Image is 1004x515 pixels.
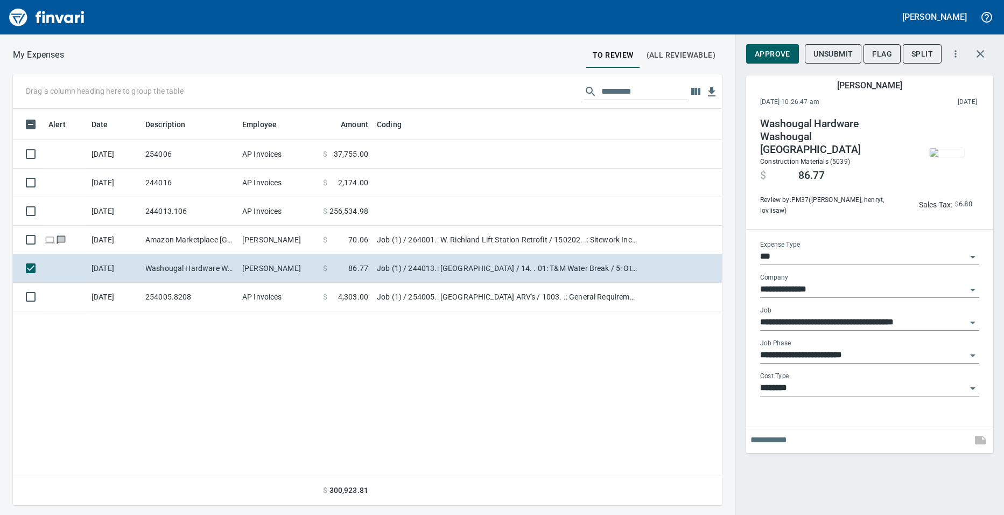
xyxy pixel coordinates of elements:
[338,177,368,188] span: 2,174.00
[959,198,973,211] span: 6.80
[141,226,238,254] td: Amazon Marketplace [GEOGRAPHIC_DATA] [GEOGRAPHIC_DATA]
[13,48,64,61] nav: breadcrumb
[323,177,327,188] span: $
[373,254,642,283] td: Job (1) / 244013.: [GEOGRAPHIC_DATA] / 14. . 01: T&M Water Break / 5: Other
[323,291,327,302] span: $
[863,44,901,64] button: Flag
[329,485,368,496] span: 300,923.81
[145,118,186,131] span: Description
[760,274,788,281] label: Company
[87,169,141,197] td: [DATE]
[900,9,970,25] button: [PERSON_NAME]
[813,47,853,61] span: Unsubmit
[373,226,642,254] td: Job (1) / 264001.: W. Richland Lift Station Retrofit / 150202. .: Sitework Inc. Curb(Gateway) / 5...
[323,149,327,159] span: $
[704,84,720,100] button: Download Table
[954,198,972,211] span: AI confidence: 99.0%
[334,149,368,159] span: 37,755.00
[902,11,967,23] h5: [PERSON_NAME]
[954,198,958,211] span: $
[760,97,889,108] span: [DATE] 10:26:47 am
[805,44,861,64] button: Unsubmit
[48,118,80,131] span: Alert
[145,118,200,131] span: Description
[323,234,327,245] span: $
[967,427,993,453] span: This records your note into the expense. If you would like to send a message to an employee inste...
[760,195,907,217] span: Review by: PM37 ([PERSON_NAME], henryt, loviisaw)
[87,226,141,254] td: [DATE]
[965,381,980,396] button: Open
[238,169,319,197] td: AP Invoices
[687,83,704,100] button: Choose columns to display
[13,48,64,61] p: My Expenses
[323,263,327,274] span: $
[92,118,108,131] span: Date
[323,206,327,217] span: $
[965,315,980,330] button: Open
[760,158,850,165] span: Construction Materials (5039)
[238,254,319,283] td: [PERSON_NAME]
[965,282,980,297] button: Open
[837,80,902,91] h5: [PERSON_NAME]
[44,236,55,243] span: Online transaction
[967,41,993,67] button: Close transaction
[242,118,291,131] span: Employee
[55,236,67,243] span: Has messages
[141,283,238,311] td: 254005.8208
[760,169,766,182] span: $
[26,86,184,96] p: Drag a column heading here to group the table
[593,48,634,62] span: To Review
[329,206,369,217] span: 256,534.98
[377,118,402,131] span: Coding
[6,4,87,30] img: Finvari
[238,226,319,254] td: [PERSON_NAME]
[919,199,953,210] p: Sales Tax:
[911,47,933,61] span: Split
[798,169,825,182] span: 86.77
[965,348,980,363] button: Open
[916,196,975,213] button: Sales Tax:$6.80
[48,118,66,131] span: Alert
[889,97,977,108] span: This charge was settled by the merchant and appears on the 2025/09/13 statement.
[141,140,238,169] td: 254006
[760,241,800,248] label: Expense Type
[338,291,368,302] span: 4,303.00
[965,249,980,265] button: Open
[238,197,319,226] td: AP Invoices
[92,118,122,131] span: Date
[373,283,642,311] td: Job (1) / 254005.: [GEOGRAPHIC_DATA] ARV's / 1003. .: General Requirements / 5: Other
[746,44,799,64] button: Approve
[647,48,715,62] span: (All Reviewable)
[242,118,277,131] span: Employee
[87,254,141,283] td: [DATE]
[755,47,790,61] span: Approve
[760,117,907,156] h4: Washougal Hardware Washougal [GEOGRAPHIC_DATA]
[141,254,238,283] td: Washougal Hardware Washougal [GEOGRAPHIC_DATA]
[930,148,964,157] img: receipts%2Ftapani%2F2025-09-09%2Feq5gf7EDuQVkvkkaUxVLM9UZZLo1__n9MUaEjGTQ9Ra2t4CfAFl_thumb.jpg
[87,283,141,311] td: [DATE]
[238,140,319,169] td: AP Invoices
[87,140,141,169] td: [DATE]
[377,118,416,131] span: Coding
[348,263,368,274] span: 86.77
[327,118,368,131] span: Amount
[760,307,771,314] label: Job
[87,197,141,226] td: [DATE]
[760,340,791,346] label: Job Phase
[238,283,319,311] td: AP Invoices
[341,118,368,131] span: Amount
[903,44,942,64] button: Split
[944,42,967,66] button: More
[141,169,238,197] td: 244016
[872,47,892,61] span: Flag
[348,234,368,245] span: 70.06
[760,373,789,379] label: Cost Type
[141,197,238,226] td: 244013.106
[323,485,327,496] span: $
